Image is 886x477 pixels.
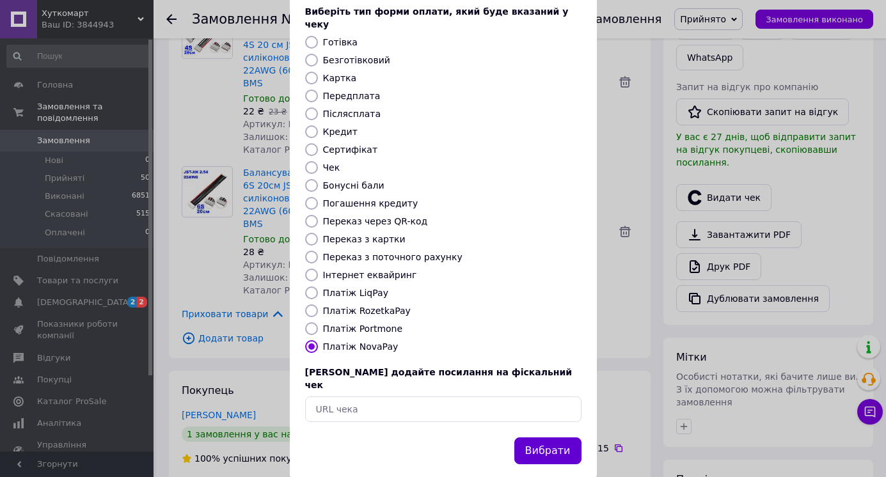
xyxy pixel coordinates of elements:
label: Платіж Portmone [323,324,403,334]
button: Вибрати [514,437,581,465]
label: Платіж RozetkaPay [323,306,411,316]
input: URL чека [305,396,581,422]
label: Погашення кредиту [323,198,418,208]
label: Чек [323,162,340,173]
label: Післясплата [323,109,381,119]
label: Передплата [323,91,381,101]
span: Виберіть тип форми оплати, який буде вказаний у чеку [305,6,569,29]
label: Картка [323,73,357,83]
label: Платіж LiqPay [323,288,388,298]
label: Переказ з картки [323,234,406,244]
label: Бонусні бали [323,180,384,191]
label: Готівка [323,37,358,47]
label: Інтернет еквайринг [323,270,417,280]
label: Безготівковий [323,55,390,65]
label: Кредит [323,127,358,137]
label: Переказ через QR-код [323,216,428,226]
label: Сертифікат [323,145,378,155]
label: Переказ з поточного рахунку [323,252,463,262]
span: [PERSON_NAME] додайте посилання на фіскальний чек [305,367,573,390]
label: Платіж NovaPay [323,341,399,352]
